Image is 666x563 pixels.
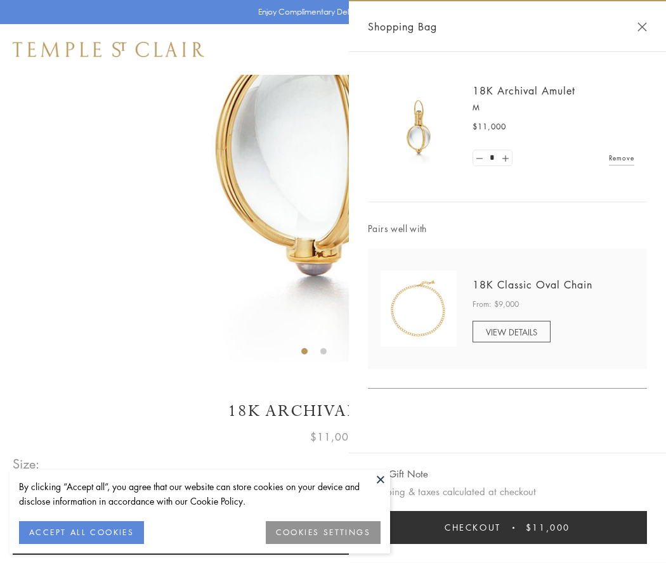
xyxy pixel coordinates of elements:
[499,150,511,166] a: Set quantity to 2
[19,479,381,508] div: By clicking “Accept all”, you agree that our website can store cookies on your device and disclos...
[13,42,204,57] img: Temple St. Clair
[473,120,506,133] span: $11,000
[368,511,647,544] button: Checkout $11,000
[381,89,457,165] img: 18K Archival Amulet
[473,150,486,166] a: Set quantity to 0
[310,429,356,445] span: $11,000
[368,18,437,35] span: Shopping Bag
[258,6,402,18] p: Enjoy Complimentary Delivery & Returns
[381,271,457,347] img: N88865-OV18
[473,298,519,311] span: From: $9,000
[526,521,570,534] span: $11,000
[368,221,647,236] span: Pairs well with
[473,278,592,292] a: 18K Classic Oval Chain
[368,466,428,482] button: Add Gift Note
[609,151,634,165] a: Remove
[486,326,537,338] span: VIEW DETAILS
[637,22,647,32] button: Close Shopping Bag
[19,521,144,544] button: ACCEPT ALL COOKIES
[473,101,634,114] p: M
[473,321,551,342] a: VIEW DETAILS
[266,521,381,544] button: COOKIES SETTINGS
[368,484,647,500] p: Shipping & taxes calculated at checkout
[13,400,653,422] h1: 18K Archival Amulet
[13,453,41,474] span: Size:
[445,521,501,534] span: Checkout
[473,84,575,98] a: 18K Archival Amulet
